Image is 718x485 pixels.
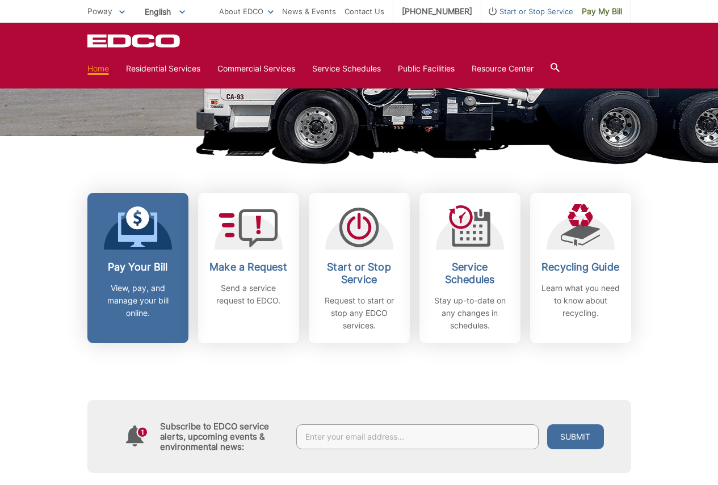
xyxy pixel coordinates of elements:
[219,5,274,18] a: About EDCO
[87,6,112,16] span: Poway
[472,62,534,75] a: Resource Center
[207,282,291,307] p: Send a service request to EDCO.
[198,193,299,343] a: Make a Request Send a service request to EDCO.
[398,62,455,75] a: Public Facilities
[582,5,622,18] span: Pay My Bill
[126,62,200,75] a: Residential Services
[217,62,295,75] a: Commercial Services
[317,294,401,332] p: Request to start or stop any EDCO services.
[160,421,285,452] h4: Subscribe to EDCO service alerts, upcoming events & environmental news:
[428,294,512,332] p: Stay up-to-date on any changes in schedules.
[312,62,381,75] a: Service Schedules
[87,62,109,75] a: Home
[296,424,539,449] input: Enter your email address...
[345,5,384,18] a: Contact Us
[317,261,401,286] h2: Start or Stop Service
[136,2,194,21] span: English
[419,193,520,343] a: Service Schedules Stay up-to-date on any changes in schedules.
[87,34,182,48] a: EDCD logo. Return to the homepage.
[87,193,188,343] a: Pay Your Bill View, pay, and manage your bill online.
[428,261,512,286] h2: Service Schedules
[207,261,291,273] h2: Make a Request
[282,5,336,18] a: News & Events
[96,282,180,319] p: View, pay, and manage your bill online.
[96,261,180,273] h2: Pay Your Bill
